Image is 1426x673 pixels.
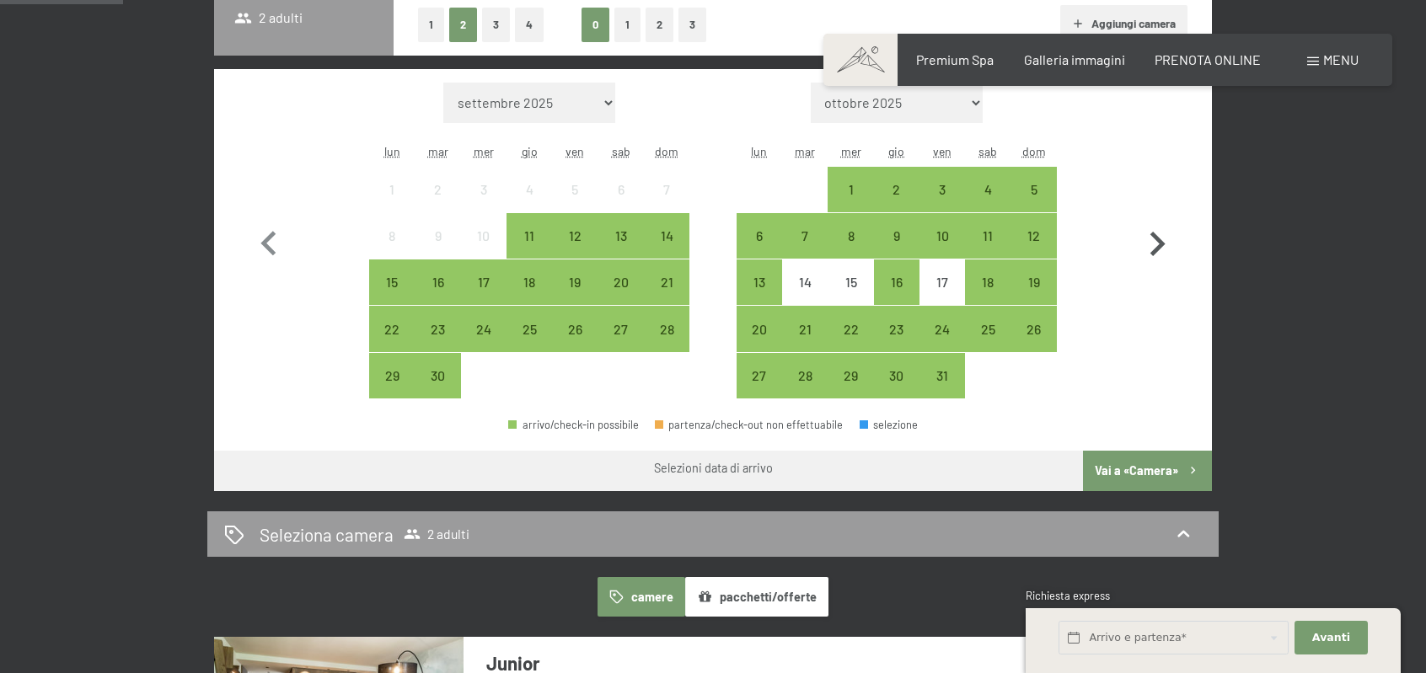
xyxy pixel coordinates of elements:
div: arrivo/check-in possibile [782,213,828,259]
div: Fri Oct 10 2025 [919,213,965,259]
div: arrivo/check-in possibile [644,213,689,259]
abbr: mercoledì [841,144,861,158]
h2: Seleziona camera [260,522,394,547]
div: arrivo/check-in non effettuabile [644,167,689,212]
div: arrivo/check-in possibile [919,353,965,398]
button: Vai a «Camera» [1083,451,1212,491]
div: arrivo/check-in non effettuabile [507,167,552,212]
div: 24 [921,323,963,365]
div: 11 [967,229,1009,271]
div: 10 [463,229,505,271]
button: pacchetti/offerte [685,577,828,616]
div: Fri Oct 24 2025 [919,306,965,351]
div: Sun Sep 07 2025 [644,167,689,212]
div: 25 [967,323,1009,365]
div: Tue Sep 16 2025 [415,259,460,305]
div: arrivo/check-in non effettuabile [919,259,965,305]
button: Aggiungi camera [1060,5,1187,42]
div: 27 [738,369,780,411]
div: arrivo/check-in possibile [1011,213,1057,259]
span: Menu [1323,51,1359,67]
div: 13 [600,229,642,271]
div: arrivo/check-in possibile [965,259,1011,305]
div: Sun Sep 14 2025 [644,213,689,259]
span: Galleria immagini [1024,51,1125,67]
abbr: mercoledì [474,144,494,158]
div: Fri Sep 05 2025 [552,167,598,212]
div: arrivo/check-in possibile [507,213,552,259]
span: Richiesta express [1026,589,1110,602]
abbr: lunedì [751,144,767,158]
div: 25 [508,323,550,365]
div: 8 [829,229,871,271]
div: 9 [416,229,458,271]
div: Sat Sep 13 2025 [598,213,644,259]
div: arrivo/check-in possibile [737,353,782,398]
div: arrivo/check-in possibile [965,306,1011,351]
div: 4 [508,183,550,225]
div: arrivo/check-in possibile [507,259,552,305]
div: 19 [554,275,596,318]
div: 16 [876,275,918,318]
div: Thu Oct 23 2025 [874,306,919,351]
div: arrivo/check-in possibile [1011,167,1057,212]
div: arrivo/check-in possibile [644,306,689,351]
div: 14 [646,229,688,271]
div: 21 [784,323,826,365]
div: arrivo/check-in possibile [782,353,828,398]
div: arrivo/check-in possibile [461,259,507,305]
div: arrivo/check-in possibile [737,259,782,305]
div: arrivo/check-in possibile [369,353,415,398]
div: Tue Sep 23 2025 [415,306,460,351]
a: PRENOTA ONLINE [1155,51,1261,67]
div: Wed Oct 01 2025 [828,167,873,212]
button: 1 [418,8,444,42]
button: camere [598,577,685,616]
div: Mon Oct 13 2025 [737,259,782,305]
div: arrivo/check-in possibile [919,213,965,259]
div: arrivo/check-in non effettuabile [598,167,644,212]
div: Sun Oct 12 2025 [1011,213,1057,259]
div: 16 [416,275,458,318]
div: Mon Oct 27 2025 [737,353,782,398]
div: arrivo/check-in possibile [415,353,460,398]
div: arrivo/check-in possibile [507,306,552,351]
div: Fri Oct 31 2025 [919,353,965,398]
span: 2 adulti [234,8,303,27]
div: Tue Sep 30 2025 [415,353,460,398]
div: 19 [1013,275,1055,318]
div: arrivo/check-in possibile [461,306,507,351]
div: Thu Oct 09 2025 [874,213,919,259]
button: Mese successivo [1133,83,1182,399]
div: 4 [967,183,1009,225]
div: 3 [463,183,505,225]
div: Selezioni data di arrivo [654,460,773,477]
span: Avanti [1312,630,1350,645]
div: Wed Sep 17 2025 [461,259,507,305]
div: 5 [554,183,596,225]
div: 12 [1013,229,1055,271]
div: arrivo/check-in possibile [782,306,828,351]
div: arrivo/check-in possibile [965,167,1011,212]
div: 28 [646,323,688,365]
div: 8 [371,229,413,271]
button: 2 [646,8,673,42]
div: Thu Sep 11 2025 [507,213,552,259]
div: Sun Oct 26 2025 [1011,306,1057,351]
div: 11 [508,229,550,271]
div: Mon Oct 06 2025 [737,213,782,259]
div: Sat Sep 20 2025 [598,259,644,305]
div: arrivo/check-in possibile [828,167,873,212]
div: arrivo/check-in possibile [598,213,644,259]
abbr: sabato [978,144,997,158]
div: arrivo/check-in possibile [874,167,919,212]
div: Fri Sep 12 2025 [552,213,598,259]
div: Wed Oct 15 2025 [828,259,873,305]
div: arrivo/check-in possibile [737,306,782,351]
div: arrivo/check-in possibile [965,213,1011,259]
div: partenza/check-out non effettuabile [655,419,844,430]
div: 23 [416,323,458,365]
div: Sat Oct 11 2025 [965,213,1011,259]
div: Tue Sep 09 2025 [415,213,460,259]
